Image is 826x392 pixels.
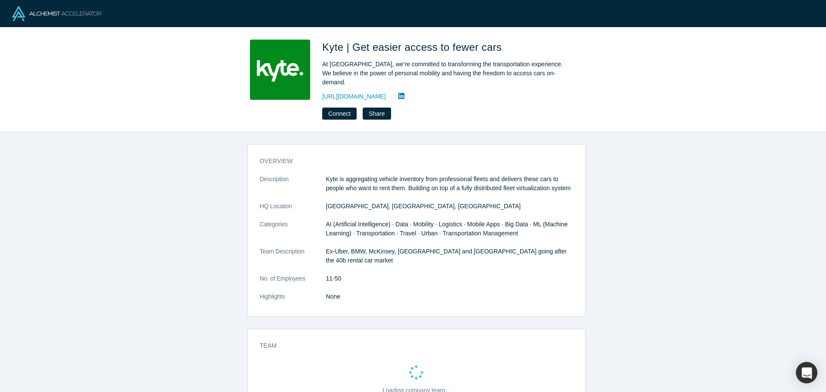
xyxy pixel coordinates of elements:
[326,274,573,283] dd: 11-50
[326,247,573,265] p: Ex-Uber, BMW, McKinsey, [GEOGRAPHIC_DATA] and [GEOGRAPHIC_DATA] going after the 40b rental car ma...
[326,202,573,211] dd: [GEOGRAPHIC_DATA], [GEOGRAPHIC_DATA], [GEOGRAPHIC_DATA]
[250,40,310,100] img: Kyte | Get easier access to fewer cars's Logo
[363,108,391,120] button: Share
[322,41,505,53] span: Kyte | Get easier access to fewer cars
[260,157,561,166] h3: overview
[326,292,573,301] p: None
[260,292,326,310] dt: Highlights
[322,92,386,101] a: [URL][DOMAIN_NAME]
[326,221,568,237] span: AI (Artificial Intelligence) · Data · Mobility · Logistics · Mobile Apps · Big Data · ML (Machine...
[260,220,326,247] dt: Categories
[260,341,561,350] h3: Team
[322,108,357,120] button: Connect
[12,6,101,21] img: Alchemist Logo
[260,247,326,274] dt: Team Description
[326,175,573,193] p: Kyte is aggregating vehicle inventory from professional fleets and delivers these cars to people ...
[260,175,326,202] dt: Description
[260,274,326,292] dt: No. of Employees
[322,60,563,87] div: At [GEOGRAPHIC_DATA], we’re committed to transforming the transportation experience. We believe i...
[260,202,326,220] dt: HQ Location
